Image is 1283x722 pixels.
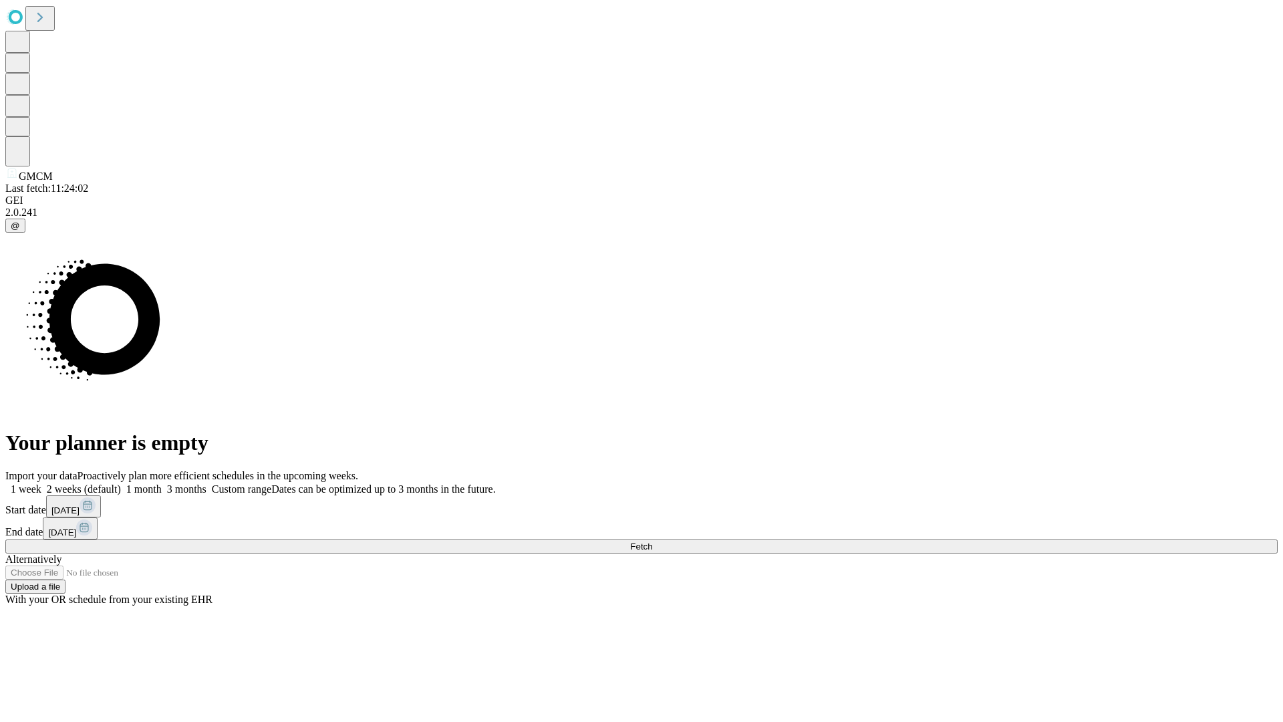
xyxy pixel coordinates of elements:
[5,517,1278,539] div: End date
[271,483,495,495] span: Dates can be optimized up to 3 months in the future.
[630,541,652,552] span: Fetch
[5,207,1278,219] div: 2.0.241
[5,594,212,605] span: With your OR schedule from your existing EHR
[5,219,25,233] button: @
[43,517,98,539] button: [DATE]
[5,539,1278,554] button: Fetch
[51,505,80,515] span: [DATE]
[5,495,1278,517] div: Start date
[19,170,53,182] span: GMCM
[48,527,76,537] span: [DATE]
[5,195,1278,207] div: GEI
[5,470,78,481] span: Import your data
[167,483,206,495] span: 3 months
[78,470,358,481] span: Proactively plan more efficient schedules in the upcoming weeks.
[5,183,88,194] span: Last fetch: 11:24:02
[11,483,41,495] span: 1 week
[5,431,1278,455] h1: Your planner is empty
[126,483,162,495] span: 1 month
[212,483,271,495] span: Custom range
[5,580,65,594] button: Upload a file
[5,554,61,565] span: Alternatively
[47,483,121,495] span: 2 weeks (default)
[11,221,20,231] span: @
[46,495,101,517] button: [DATE]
